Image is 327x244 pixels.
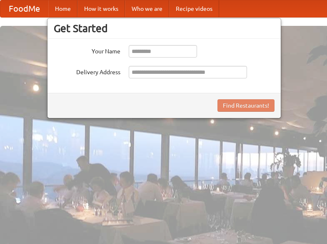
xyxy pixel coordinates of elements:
[54,66,120,76] label: Delivery Address
[77,0,125,17] a: How it works
[217,99,275,112] button: Find Restaurants!
[48,0,77,17] a: Home
[0,0,48,17] a: FoodMe
[169,0,219,17] a: Recipe videos
[54,45,120,55] label: Your Name
[54,22,275,35] h3: Get Started
[125,0,169,17] a: Who we are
